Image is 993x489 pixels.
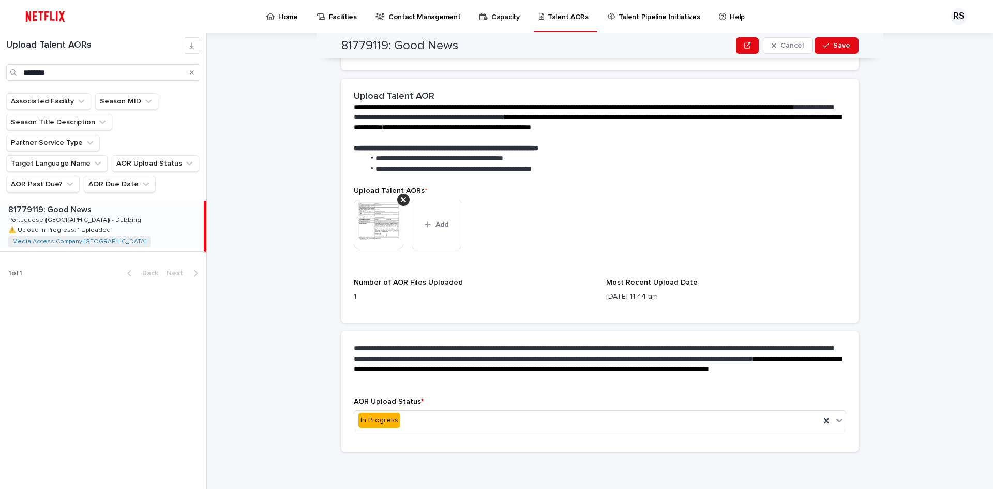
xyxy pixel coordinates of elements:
button: Cancel [763,37,813,54]
div: RS [951,8,967,25]
button: AOR Due Date [84,176,156,192]
span: Next [167,270,189,277]
img: ifQbXi3ZQGMSEF7WDB7W [21,6,70,27]
span: Most Recent Upload Date [606,279,698,286]
h2: Upload Talent AOR [354,91,434,102]
span: Save [833,42,850,49]
p: 81779119: Good News [8,203,94,215]
p: Portuguese ([GEOGRAPHIC_DATA]) - Dubbing [8,215,143,224]
button: Season Title Description [6,114,112,130]
button: Associated Facility [6,93,91,110]
span: Number of AOR Files Uploaded [354,279,463,286]
p: [DATE] 11:44 am [606,291,846,302]
h2: 81779119: Good News [341,38,458,53]
button: Save [815,37,859,54]
span: Upload Talent AORs [354,187,427,195]
button: Season MID [95,93,158,110]
button: Target Language Name [6,155,108,172]
span: AOR Upload Status [354,398,424,405]
span: Back [136,270,158,277]
span: Add [435,221,448,228]
button: AOR Past Due? [6,176,80,192]
h1: Upload Talent AORs [6,40,184,51]
p: ⚠️ Upload In Progress: 1 Uploaded [8,225,113,234]
button: Add [412,200,461,249]
button: Next [162,269,206,278]
button: AOR Upload Status [112,155,199,172]
button: Back [119,269,162,278]
span: Cancel [780,42,804,49]
div: In Progress [358,413,400,428]
input: Search [6,64,200,81]
p: 1 [354,291,594,302]
button: Partner Service Type [6,135,100,151]
a: Media Access Company [GEOGRAPHIC_DATA] [12,238,146,245]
